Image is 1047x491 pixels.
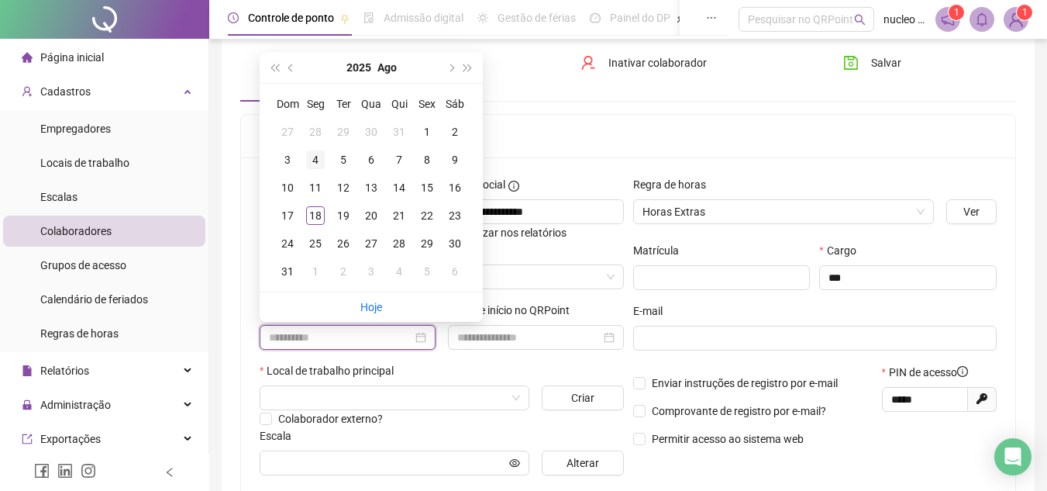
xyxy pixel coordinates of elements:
[498,12,576,24] span: Gestão de férias
[329,118,357,146] td: 2025-07-29
[278,123,297,141] div: 27
[260,427,301,444] label: Escala
[954,7,959,18] span: 1
[652,377,838,389] span: Enviar instruções de registro por e-mail
[949,5,964,20] sup: 1
[957,366,968,377] span: info-circle
[278,206,297,225] div: 17
[390,178,408,197] div: 14
[448,302,580,319] label: Data de início no QRPoint
[889,364,968,381] span: PIN de acesso
[278,413,383,425] span: Colaborador externo?
[677,14,686,23] span: pushpin
[260,126,997,145] h5: Dados gerais
[274,230,301,258] td: 2025-08-24
[278,150,297,169] div: 3
[385,230,413,258] td: 2025-08-28
[357,90,385,118] th: Qua
[390,262,408,281] div: 4
[40,433,101,445] span: Exportações
[301,118,329,146] td: 2025-07-28
[385,90,413,118] th: Qui
[357,230,385,258] td: 2025-08-27
[465,226,567,239] span: Utilizar nos relatórios
[418,178,436,197] div: 15
[542,386,623,410] button: Criar
[819,242,866,259] label: Cargo
[283,52,300,83] button: prev-year
[832,50,913,75] button: Salvar
[260,362,404,379] label: Local de trabalho principal
[413,90,441,118] th: Sex
[274,174,301,202] td: 2025-08-10
[446,234,464,253] div: 30
[334,150,353,169] div: 5
[571,389,594,406] span: Criar
[362,234,381,253] div: 27
[446,150,464,169] div: 9
[580,55,596,71] span: user-delete
[633,303,673,320] label: E-mail
[357,202,385,230] td: 2025-08-20
[334,206,353,225] div: 19
[509,458,520,469] span: eye
[40,327,119,340] span: Regras de horas
[946,199,997,224] button: Ver
[385,174,413,202] td: 2025-08-14
[40,259,126,271] span: Grupos de acesso
[446,262,464,281] div: 6
[334,262,353,281] div: 2
[418,262,436,281] div: 5
[306,150,325,169] div: 4
[477,12,488,23] span: sun
[441,118,469,146] td: 2025-08-02
[329,230,357,258] td: 2025-08-26
[306,262,325,281] div: 1
[418,206,436,225] div: 22
[460,52,477,83] button: super-next-year
[329,146,357,174] td: 2025-08-05
[278,234,297,253] div: 24
[22,434,33,444] span: export
[377,52,397,83] button: month panel
[40,365,89,377] span: Relatórios
[1004,8,1028,31] img: 94389
[248,12,334,24] span: Controle de ponto
[306,123,325,141] div: 28
[642,200,925,223] span: Horas Extras
[508,181,519,192] span: info-circle
[346,52,371,83] button: year panel
[22,52,33,63] span: home
[22,365,33,376] span: file
[301,258,329,285] td: 2025-09-01
[446,123,464,141] div: 2
[22,399,33,410] span: lock
[941,12,955,26] span: notification
[274,258,301,285] td: 2025-08-31
[360,301,382,313] a: Hoje
[843,55,859,71] span: save
[40,157,129,169] span: Locais de trabalho
[301,230,329,258] td: 2025-08-25
[306,234,325,253] div: 25
[81,463,96,479] span: instagram
[441,202,469,230] td: 2025-08-23
[301,146,329,174] td: 2025-08-04
[301,90,329,118] th: Seg
[357,174,385,202] td: 2025-08-13
[306,206,325,225] div: 18
[854,14,866,26] span: search
[1022,7,1028,18] span: 1
[329,90,357,118] th: Ter
[334,178,353,197] div: 12
[413,230,441,258] td: 2025-08-29
[228,12,239,23] span: clock-circle
[329,258,357,285] td: 2025-09-02
[329,174,357,202] td: 2025-08-12
[278,262,297,281] div: 31
[418,150,436,169] div: 8
[357,146,385,174] td: 2025-08-06
[22,86,33,97] span: user-add
[652,433,804,445] span: Permitir acesso ao sistema web
[306,178,325,197] div: 11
